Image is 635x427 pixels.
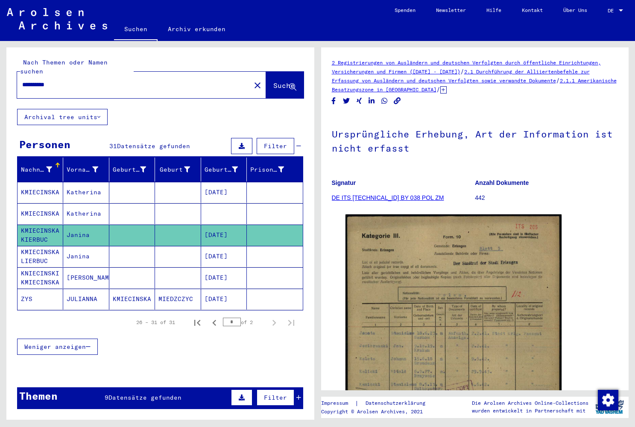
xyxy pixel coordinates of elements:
button: Weniger anzeigen [17,339,98,355]
a: Archiv erkunden [158,19,236,39]
mat-header-cell: Prisoner # [247,158,302,181]
span: DE [608,8,617,14]
mat-cell: MIEDZCZYC [155,289,201,310]
button: Copy link [393,96,402,106]
div: of 2 [223,318,266,326]
img: Arolsen_neg.svg [7,8,107,29]
span: Datensätze gefunden [117,142,190,150]
mat-cell: JULIANNA [63,289,109,310]
div: | [321,399,436,408]
span: / [556,76,560,84]
span: Datensätze gefunden [108,394,181,401]
div: Geburtsname [113,163,157,176]
div: Nachname [21,163,63,176]
p: Copyright © Arolsen Archives, 2021 [321,408,436,415]
button: Next page [266,314,283,331]
div: Geburtsdatum [205,165,238,174]
a: DE ITS [TECHNICAL_ID] BY 038 POL ZM [332,194,444,201]
mat-cell: Katherina [63,203,109,224]
div: Nachname [21,165,52,174]
mat-header-cell: Vorname [63,158,109,181]
mat-cell: KNIECINSKI KMIECINSKA [18,267,63,288]
button: Share on Twitter [342,96,351,106]
div: Themen [19,388,58,404]
span: 31 [109,142,117,150]
img: Zustimmung ändern [598,390,618,410]
button: Share on Facebook [329,96,338,106]
mat-header-cell: Nachname [18,158,63,181]
mat-cell: KMIECINSKA [18,182,63,203]
mat-cell: KMIECINSKA [18,203,63,224]
mat-cell: KMIECINSKA [109,289,155,310]
div: Prisoner # [250,163,294,176]
div: Geburtsdatum [205,163,249,176]
div: Personen [19,137,70,152]
a: Suchen [114,19,158,41]
div: Vorname [67,165,98,174]
img: yv_logo.png [594,396,626,418]
p: Die Arolsen Archives Online-Collections [472,399,588,407]
button: Last page [283,314,300,331]
div: 26 – 31 of 31 [136,319,175,326]
mat-cell: [PERSON_NAME] [63,267,109,288]
b: Anzahl Dokumente [475,179,529,186]
span: Filter [264,142,287,150]
b: Signatur [332,179,356,186]
span: Suche [273,81,295,90]
mat-cell: KMIECINSKA KIERBUC [18,225,63,246]
mat-header-cell: Geburt‏ [155,158,201,181]
button: Share on Xing [355,96,364,106]
span: Filter [264,394,287,401]
mat-cell: Janina [63,246,109,267]
span: / [436,85,440,93]
button: Suche [266,72,304,98]
mat-cell: [DATE] [201,246,247,267]
button: First page [189,314,206,331]
p: wurden entwickelt in Partnerschaft mit [472,407,588,415]
mat-cell: [DATE] [201,182,247,203]
div: Geburtsname [113,165,146,174]
mat-icon: close [252,80,263,91]
button: Filter [257,389,294,406]
div: Geburt‏ [158,163,200,176]
div: Vorname [67,163,108,176]
span: Weniger anzeigen [24,343,86,351]
mat-cell: Katherina [63,182,109,203]
p: 442 [475,193,618,202]
span: 9 [105,394,108,401]
a: Impressum [321,399,355,408]
mat-cell: ZYS [18,289,63,310]
button: Share on LinkedIn [367,96,376,106]
div: Prisoner # [250,165,284,174]
a: Datenschutzerklärung [359,399,436,408]
button: Share on WhatsApp [380,96,389,106]
mat-cell: Janina [63,225,109,246]
button: Clear [249,76,266,94]
div: Geburt‏ [158,165,190,174]
a: 2 Registrierungen von Ausländern und deutschen Verfolgten durch öffentliche Einrichtungen, Versic... [332,59,601,75]
h1: Ursprüngliche Erhebung, Art der Information ist nicht erfasst [332,114,618,166]
mat-cell: KMIECINSKA LIERBUC [18,246,63,267]
mat-header-cell: Geburtsname [109,158,155,181]
button: Previous page [206,314,223,331]
mat-cell: [DATE] [201,225,247,246]
mat-header-cell: Geburtsdatum [201,158,247,181]
button: Archival tree units [17,109,108,125]
mat-cell: [DATE] [201,267,247,288]
mat-cell: [DATE] [201,289,247,310]
span: / [460,67,464,75]
mat-label: Nach Themen oder Namen suchen [20,58,108,75]
button: Filter [257,138,294,154]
